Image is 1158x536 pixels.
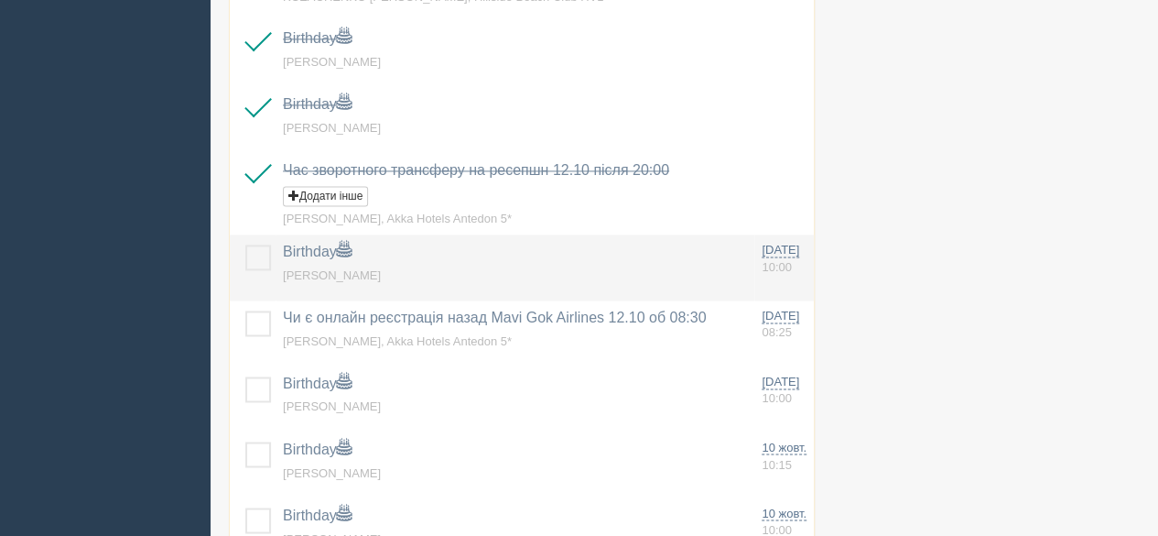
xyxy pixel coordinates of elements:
[283,334,512,348] a: [PERSON_NAME], Akka Hotels Antedon 5*
[283,376,352,391] a: Birthday
[283,121,381,135] a: [PERSON_NAME]
[762,243,799,257] span: [DATE]
[283,186,368,206] button: Додати інше
[762,375,799,389] span: [DATE]
[283,310,706,325] a: Чи є онлайн реєстрація назад Mavi Gok Airlines 12.10 об 08:30
[762,391,792,405] span: 10:00
[762,309,799,323] span: [DATE]
[283,55,381,69] a: [PERSON_NAME]
[283,212,512,225] a: [PERSON_NAME], Akka Hotels Antedon 5*
[283,441,352,456] a: Birthday
[762,308,806,342] a: [DATE] 08:25
[762,506,806,520] span: 10 жовт.
[762,242,806,276] a: [DATE] 10:00
[283,507,352,522] a: Birthday
[283,268,381,282] a: [PERSON_NAME]
[283,162,669,178] a: Час зворотного трансферу на ресепшн 12.10 після 20:00
[283,96,352,112] a: Birthday
[283,399,381,413] a: [PERSON_NAME]
[762,374,806,408] a: [DATE] 10:00
[283,465,381,479] a: [PERSON_NAME]
[762,457,792,471] span: 10:15
[283,30,352,46] a: Birthday
[762,440,806,454] span: 10 жовт.
[762,439,806,473] a: 10 жовт. 10:15
[762,325,792,339] span: 08:25
[762,522,792,536] span: 10:00
[283,244,352,259] a: Birthday
[762,260,792,274] span: 10:00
